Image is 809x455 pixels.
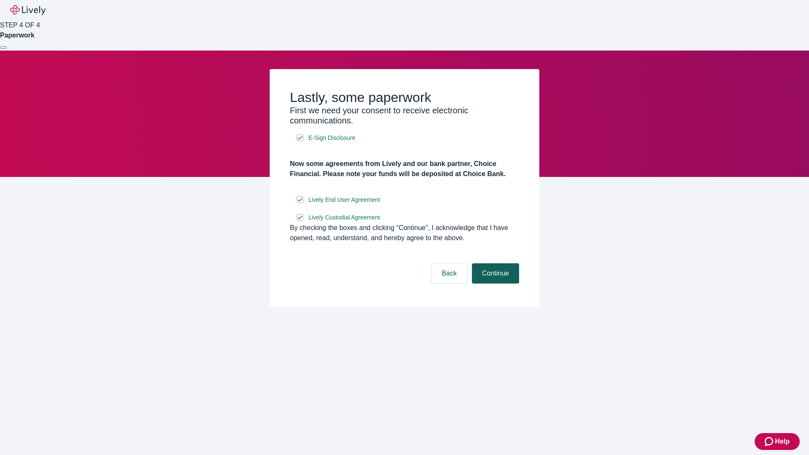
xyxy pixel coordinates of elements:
h3: First we need your consent to receive electronic communications. [290,105,519,126]
svg: Zendesk support icon [765,436,775,447]
div: By checking the boxes and clicking “Continue", I acknowledge that I have opened, read, understand... [290,223,519,243]
a: e-sign disclosure document [307,212,382,223]
span: Help [775,436,790,447]
button: Zendesk support iconHelp [755,433,800,450]
button: Continue [472,263,519,284]
h2: Lastly, some paperwork [290,89,519,105]
img: Lively [10,5,46,15]
span: Lively Custodial Agreement [308,213,380,222]
h4: Now some agreements from Lively and our bank partner, Choice Financial. Please note your funds wi... [290,159,519,179]
span: E-Sign Disclosure [308,134,355,142]
button: Back [431,263,467,284]
a: e-sign disclosure document [307,195,382,205]
a: e-sign disclosure document [307,133,357,143]
span: Lively End User Agreement [308,195,380,204]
